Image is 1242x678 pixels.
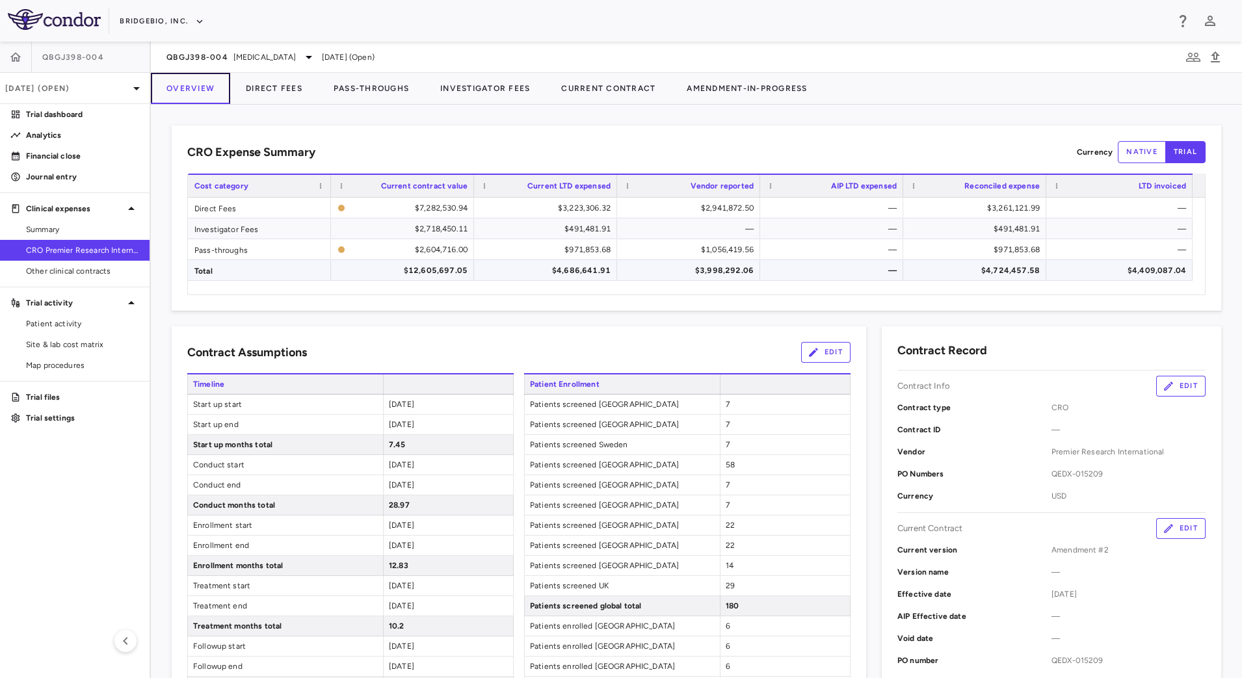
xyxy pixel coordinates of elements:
[726,621,730,631] span: 6
[188,576,383,595] span: Treatment start
[486,260,611,281] div: $4,686,641.91
[525,596,720,616] span: Patients screened global total
[389,601,414,610] span: [DATE]
[726,541,735,550] span: 22
[187,344,307,361] h6: Contract Assumptions
[1058,239,1186,260] div: —
[337,240,468,259] span: The contract record and uploaded budget values do not match. Please review the contract record an...
[5,83,129,94] p: [DATE] (Open)
[194,181,248,190] span: Cost category
[726,480,730,489] span: 7
[318,73,425,104] button: Pass-Throughs
[525,616,720,636] span: Patients enrolled [GEOGRAPHIC_DATA]
[801,342,851,363] button: Edit
[1058,260,1186,281] div: $4,409,087.04
[1118,141,1166,163] button: native
[1051,566,1206,578] span: —
[629,260,754,281] div: $3,998,292.06
[26,109,139,120] p: Trial dashboard
[726,561,733,570] span: 14
[188,515,383,535] span: Enrollment start
[389,642,414,651] span: [DATE]
[188,475,383,495] span: Conduct end
[525,536,720,555] span: Patients screened [GEOGRAPHIC_DATA]
[527,181,611,190] span: Current LTD expensed
[1051,424,1206,436] span: —
[389,561,408,570] span: 12.83
[897,544,1051,556] p: Current version
[26,297,124,309] p: Trial activity
[337,198,468,217] span: The contract record and uploaded budget values do not match. Please review the contract record an...
[389,440,406,449] span: 7.45
[26,318,139,330] span: Patient activity
[188,239,331,259] div: Pass-throughs
[389,460,414,469] span: [DATE]
[525,395,720,414] span: Patients screened [GEOGRAPHIC_DATA]
[486,218,611,239] div: $491,481.91
[381,181,468,190] span: Current contract value
[525,556,720,575] span: Patients screened [GEOGRAPHIC_DATA]
[726,460,735,469] span: 58
[1156,376,1206,397] button: Edit
[389,621,404,631] span: 10.2
[188,616,383,636] span: Treatment months total
[343,218,468,239] div: $2,718,450.11
[772,239,897,260] div: —
[188,198,331,218] div: Direct Fees
[389,480,414,489] span: [DATE]
[1051,632,1206,644] span: —
[897,424,1051,436] p: Contract ID
[425,73,546,104] button: Investigator Fees
[525,475,720,495] span: Patients screened [GEOGRAPHIC_DATA]
[187,144,315,161] h6: CRO Expense Summary
[230,73,318,104] button: Direct Fees
[897,380,950,392] p: Contract Info
[188,636,383,656] span: Followup start
[389,541,414,550] span: [DATE]
[897,655,1051,666] p: PO number
[26,244,139,256] span: CRO Premier Research International
[726,400,730,409] span: 7
[350,239,468,260] div: $2,604,716.00
[897,610,1051,622] p: AIP Effective date
[525,515,720,535] span: Patients screened [GEOGRAPHIC_DATA]
[629,239,754,260] div: $1,056,419.56
[166,52,228,62] span: QBGJ398-004
[389,521,414,530] span: [DATE]
[188,260,331,280] div: Total
[831,181,897,190] span: AIP LTD expensed
[1051,446,1206,458] span: Premier Research International
[389,400,414,409] span: [DATE]
[897,490,1051,502] p: Currency
[343,260,468,281] div: $12,605,697.05
[322,51,375,63] span: [DATE] (Open)
[389,420,414,429] span: [DATE]
[915,239,1040,260] div: $971,853.68
[187,374,383,394] span: Timeline
[525,455,720,475] span: Patients screened [GEOGRAPHIC_DATA]
[26,359,139,371] span: Map procedures
[1165,141,1206,163] button: trial
[1051,544,1206,556] span: Amendment #2
[726,420,730,429] span: 7
[897,523,962,534] p: Current Contract
[897,468,1051,480] p: PO Numbers
[726,601,739,610] span: 180
[26,150,139,162] p: Financial close
[1051,588,1206,600] span: [DATE]
[726,642,730,651] span: 6
[772,260,897,281] div: —
[1051,610,1206,622] span: —
[188,455,383,475] span: Conduct start
[233,51,296,63] span: [MEDICAL_DATA]
[1156,518,1206,539] button: Edit
[1139,181,1186,190] span: LTD invoiced
[897,446,1051,458] p: Vendor
[188,657,383,676] span: Followup end
[389,662,414,671] span: [DATE]
[525,636,720,656] span: Patients enrolled [GEOGRAPHIC_DATA]
[188,556,383,575] span: Enrollment months total
[525,657,720,676] span: Patients enrolled [GEOGRAPHIC_DATA]
[629,198,754,218] div: $2,941,872.50
[350,198,468,218] div: $7,282,530.94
